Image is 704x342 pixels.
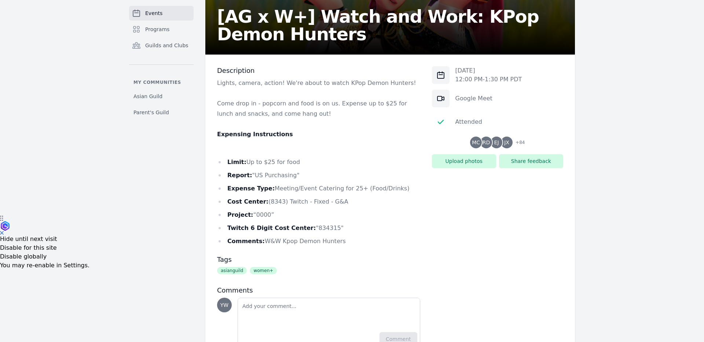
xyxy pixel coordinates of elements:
[250,267,277,274] span: women+
[504,140,509,145] span: JX
[217,286,420,295] h3: Comments
[217,236,420,246] li: W&W Kpop Demon Hunters
[217,210,420,220] li: “0000”
[217,197,420,207] li: (8343) Twitch - Fixed - G&A
[227,198,268,205] strong: Cost Center:
[217,8,563,43] h2: [AG x W+] Watch and Work: KPop Demon Hunters
[217,78,420,88] p: Lights, camera, action! We're about to watch KPop Demon Hunters!
[472,140,480,145] span: MC
[129,22,194,37] a: Programs
[217,157,420,167] li: Up to $25 for food
[129,90,194,103] a: Asian Guild
[499,154,563,168] button: Share feedback
[129,38,194,53] a: Guilds and Clubs
[133,109,169,116] span: Parent's Guild
[145,26,169,33] span: Programs
[227,211,253,218] strong: Project:
[455,75,522,84] p: 12:00 PM - 1:30 PM PDT
[227,185,275,192] strong: Expense Type:
[432,154,496,168] button: Upload photos
[145,10,162,17] span: Events
[217,131,293,138] strong: Expensing Instructions
[217,267,247,274] span: asianguild
[227,159,246,166] strong: Limit:
[227,238,265,245] strong: Comments:
[217,223,420,233] li: "834315"
[227,172,252,179] strong: Report:
[494,140,499,145] span: EJ
[133,93,162,100] span: Asian Guild
[217,255,420,264] h3: Tags
[483,140,490,145] span: RD
[145,42,188,49] span: Guilds and Clubs
[511,138,525,148] span: + 84
[129,106,194,119] a: Parent's Guild
[129,79,194,85] p: My communities
[455,66,522,75] p: [DATE]
[455,118,482,126] div: Attended
[217,183,420,194] li: Meeting/Event Catering for 25+ (Food/Drinks)
[129,6,194,21] a: Events
[217,66,420,75] h3: Description
[217,98,420,119] p: Come drop in - popcorn and food is on us. Expense up to $25 for lunch and snacks, and come hang out!
[129,6,194,119] nav: Sidebar
[217,170,420,181] li: "US Purchasing"
[455,95,492,102] a: Google Meet
[227,224,316,231] strong: Twitch 6 Digit Cost Center:
[220,302,228,308] span: YW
